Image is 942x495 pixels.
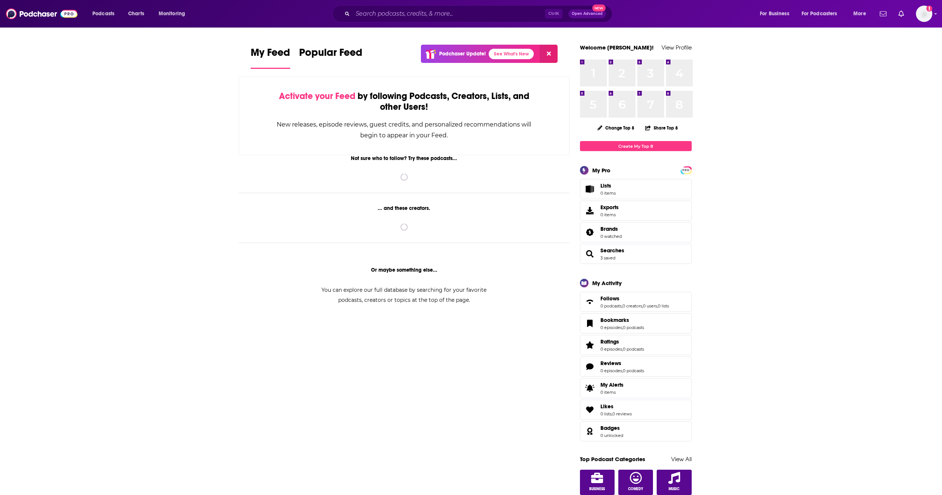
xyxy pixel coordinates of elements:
[600,191,616,196] span: 0 items
[592,4,606,12] span: New
[580,222,692,242] span: Brands
[600,182,611,189] span: Lists
[600,295,619,302] span: Follows
[755,8,799,20] button: open menu
[583,361,597,372] a: Reviews
[592,280,622,287] div: My Activity
[128,9,144,19] span: Charts
[593,123,639,132] button: Change Top 8
[797,8,848,20] button: open menu
[622,346,623,352] span: ,
[600,433,623,438] a: 0 unlocked
[583,184,597,194] span: Lists
[600,212,619,217] span: 0 items
[600,425,623,431] a: Badges
[580,357,692,377] span: Reviews
[580,313,692,333] span: Bookmarks
[580,141,692,151] a: Create My Top 8
[600,226,622,232] a: Brands
[353,8,545,20] input: Search podcasts, credits, & more...
[276,91,532,112] div: by following Podcasts, Creators, Lists, and other Users!
[642,303,643,309] span: ,
[92,9,114,19] span: Podcasts
[600,317,644,323] a: Bookmarks
[600,182,616,189] span: Lists
[580,201,692,221] a: Exports
[600,338,619,345] span: Ratings
[583,426,597,437] a: Badges
[600,317,629,323] span: Bookmarks
[583,205,597,216] span: Exports
[669,487,679,491] span: Music
[622,368,623,373] span: ,
[682,167,691,173] a: PRO
[583,340,597,350] a: Ratings
[622,325,623,330] span: ,
[623,368,644,373] a: 0 podcasts
[916,6,932,22] span: Logged in as leahlevin
[583,405,597,415] a: Likes
[299,46,362,69] a: Popular Feed
[682,167,691,173] span: PRO
[600,255,615,261] a: 3 saved
[643,303,657,309] a: 0 users
[279,90,355,102] span: Activate your Feed
[600,403,632,410] a: Likes
[671,456,692,463] a: View All
[662,44,692,51] a: View Profile
[251,46,290,69] a: My Feed
[545,9,562,19] span: Ctrl K
[580,456,645,463] a: Top Podcast Categories
[600,390,624,395] span: 0 items
[657,303,658,309] span: ,
[600,425,620,431] span: Badges
[299,46,362,63] span: Popular Feed
[583,249,597,259] a: Searches
[580,378,692,398] a: My Alerts
[600,403,613,410] span: Likes
[848,8,875,20] button: open menu
[802,9,837,19] span: For Podcasters
[583,383,597,393] span: My Alerts
[916,6,932,22] button: Show profile menu
[583,227,597,237] a: Brands
[600,204,619,211] span: Exports
[439,51,486,57] p: Podchaser Update!
[589,487,605,491] span: Business
[600,295,669,302] a: Follows
[159,9,185,19] span: Monitoring
[580,292,692,312] span: Follows
[645,121,678,135] button: Share Top 8
[583,297,597,307] a: Follows
[580,470,615,495] a: Business
[877,7,889,20] a: Show notifications dropdown
[853,9,866,19] span: More
[239,267,570,273] div: Or maybe something else...
[313,285,496,305] div: You can explore our full database by searching for your favorite podcasts, creators or topics at ...
[6,7,77,21] a: Podchaser - Follow, Share and Rate Podcasts
[926,6,932,12] svg: Add a profile image
[568,9,606,18] button: Open AdvancedNew
[600,381,624,388] span: My Alerts
[239,205,570,211] div: ... and these creators.
[600,338,644,345] a: Ratings
[600,368,622,373] a: 0 episodes
[600,247,624,254] span: Searches
[572,12,603,16] span: Open Advanced
[153,8,195,20] button: open menu
[895,7,907,20] a: Show notifications dropdown
[580,44,654,51] a: Welcome [PERSON_NAME]!
[657,470,692,495] a: Music
[628,487,643,491] span: Comedy
[489,49,534,59] a: See What's New
[251,46,290,63] span: My Feed
[580,335,692,355] span: Ratings
[276,119,532,141] div: New releases, episode reviews, guest credits, and personalized recommendations will begin to appe...
[583,318,597,329] a: Bookmarks
[760,9,789,19] span: For Business
[600,360,644,367] a: Reviews
[618,470,653,495] a: Comedy
[580,400,692,420] span: Likes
